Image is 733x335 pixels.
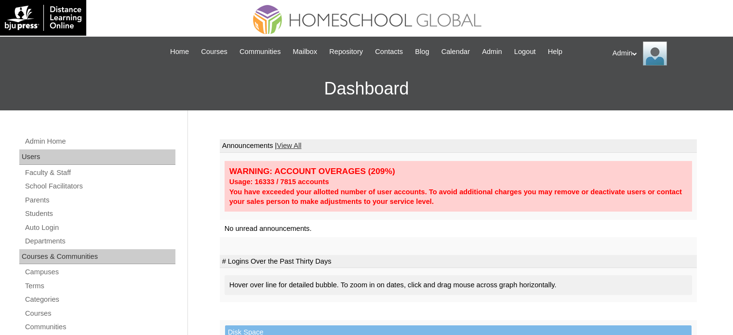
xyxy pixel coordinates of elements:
span: Admin [482,46,502,57]
img: Admin Homeschool Global [643,41,667,66]
a: Courses [24,308,175,320]
a: Mailbox [288,46,322,57]
a: Contacts [370,46,408,57]
img: logo-white.png [5,5,81,31]
a: Parents [24,194,175,206]
div: Hover over line for detailed bubble. To zoom in on dates, click and drag mouse across graph horiz... [225,275,692,295]
a: Faculty & Staff [24,167,175,179]
a: Communities [235,46,286,57]
a: Campuses [24,266,175,278]
div: Users [19,149,175,165]
a: Logout [509,46,541,57]
span: Logout [514,46,536,57]
a: Repository [324,46,368,57]
a: Admin Home [24,135,175,147]
a: Calendar [437,46,475,57]
h3: Dashboard [5,67,728,110]
td: No unread announcements. [220,220,697,238]
span: Contacts [375,46,403,57]
span: Help [548,46,562,57]
a: Courses [196,46,232,57]
span: Repository [329,46,363,57]
a: School Facilitators [24,180,175,192]
a: Admin [477,46,507,57]
span: Communities [240,46,281,57]
div: Admin [613,41,723,66]
a: Help [543,46,567,57]
a: Auto Login [24,222,175,234]
a: Communities [24,321,175,333]
div: Courses & Communities [19,249,175,265]
a: Departments [24,235,175,247]
a: Categories [24,294,175,306]
span: Calendar [441,46,470,57]
a: Blog [410,46,434,57]
strong: Usage: 16333 / 7815 accounts [229,178,329,186]
a: Terms [24,280,175,292]
a: Home [165,46,194,57]
a: View All [277,142,301,149]
span: Mailbox [293,46,318,57]
td: # Logins Over the Past Thirty Days [220,255,697,268]
td: Announcements | [220,139,697,153]
span: Blog [415,46,429,57]
div: WARNING: ACCOUNT OVERAGES (209%) [229,166,687,177]
div: You have exceeded your allotted number of user accounts. To avoid additional charges you may remo... [229,187,687,207]
span: Home [170,46,189,57]
a: Students [24,208,175,220]
span: Courses [201,46,227,57]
